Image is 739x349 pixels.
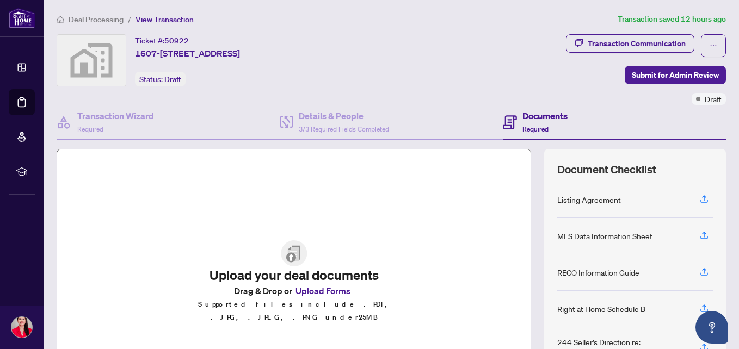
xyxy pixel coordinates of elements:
h4: Details & People [299,109,389,122]
h4: Transaction Wizard [77,109,154,122]
button: Transaction Communication [566,34,694,53]
span: Draft [705,93,722,105]
div: Ticket #: [135,34,189,47]
span: Required [77,125,103,133]
span: home [57,16,64,23]
div: Transaction Communication [588,35,686,52]
img: Profile Icon [11,317,32,338]
span: File UploadUpload your deal documentsDrag & Drop orUpload FormsSupported files include .PDF, .JPG... [189,232,399,333]
h2: Upload your deal documents [198,266,391,284]
span: 3/3 Required Fields Completed [299,125,389,133]
span: Draft [164,74,181,84]
span: 1607-[STREET_ADDRESS] [135,47,240,60]
span: Deal Processing [69,15,124,24]
div: Listing Agreement [557,194,621,205]
span: Drag & Drop or [234,284,354,298]
span: Document Checklist [557,162,656,177]
h4: Documents [522,109,568,122]
div: Status: [135,72,186,86]
div: MLS Data Information Sheet [557,230,652,242]
p: Supported files include .PDF, .JPG, .JPEG, .PNG under 25 MB [198,298,391,324]
span: ellipsis [710,42,717,49]
span: Submit for Admin Review [632,66,719,84]
img: logo [9,8,35,28]
button: Upload Forms [292,284,354,298]
img: svg%3e [57,35,126,86]
span: View Transaction [136,15,194,24]
li: / [128,13,131,26]
div: RECO Information Guide [557,266,639,278]
span: 50922 [164,36,189,46]
button: Submit for Admin Review [625,66,726,84]
span: Required [522,125,549,133]
button: Open asap [695,311,728,344]
article: Transaction saved 12 hours ago [618,13,726,26]
div: Right at Home Schedule B [557,303,645,315]
img: File Upload [281,240,307,266]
